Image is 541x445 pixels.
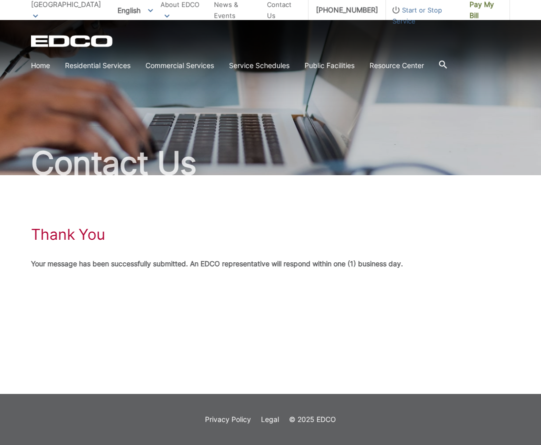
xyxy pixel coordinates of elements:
h1: Thank You [31,225,105,243]
a: Resource Center [369,60,424,71]
a: Commercial Services [145,60,214,71]
p: © 2025 EDCO [289,414,336,425]
span: English [110,2,160,19]
a: Home [31,60,50,71]
a: EDCD logo. Return to the homepage. [31,35,114,47]
a: Service Schedules [229,60,289,71]
a: Public Facilities [304,60,354,71]
h2: Contact Us [31,147,510,179]
a: Privacy Policy [205,414,251,425]
a: Residential Services [65,60,130,71]
a: Legal [261,414,279,425]
strong: Your message has been successfully submitted. An EDCO representative will respond within one (1) ... [31,259,403,268]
